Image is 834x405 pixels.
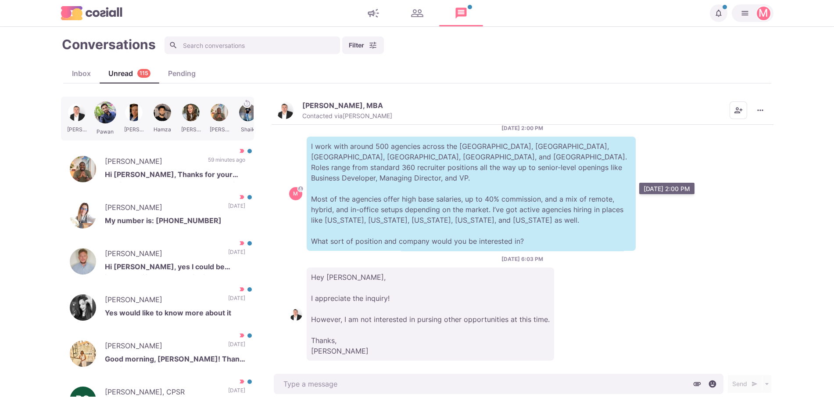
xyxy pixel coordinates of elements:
[298,186,303,191] svg: avatar
[105,248,219,261] p: [PERSON_NAME]
[100,68,159,79] div: Unread
[276,101,392,120] button: Joseph Timp, MBA[PERSON_NAME], MBAContacted via[PERSON_NAME]
[228,340,245,354] p: [DATE]
[691,377,704,391] button: Attach files
[70,340,96,367] img: Jasveer Yadav
[759,8,768,18] div: Martin
[302,101,383,110] p: [PERSON_NAME], MBA
[140,69,148,78] p: 115
[728,375,762,393] button: Send
[208,156,245,169] p: 59 minutes ago
[105,294,219,307] p: [PERSON_NAME]
[105,340,219,354] p: [PERSON_NAME]
[70,202,96,228] img: Claire Blasi
[228,202,245,215] p: [DATE]
[105,202,219,215] p: [PERSON_NAME]
[289,307,302,321] img: Joseph Timp, MBA
[307,268,554,361] p: Hey [PERSON_NAME], I appreciate the inquiry! However, I am not interested in pursing other opport...
[501,255,543,263] p: [DATE] 6:03 PM
[302,112,392,120] p: Contacted via [PERSON_NAME]
[105,156,199,169] p: [PERSON_NAME]
[501,124,543,132] p: [DATE] 2:00 PM
[105,387,219,400] p: [PERSON_NAME], CPSR
[342,36,384,54] button: Filter
[70,248,96,275] img: Ryan Wilkinson
[61,6,122,20] img: logo
[105,169,245,182] p: Hi [PERSON_NAME], Thanks for your email. I have covered IT, Cyber-security, Hospitality and Corpo...
[70,156,96,182] img: Isaac O.
[752,101,769,119] button: More menu
[165,36,340,54] input: Search conversations
[105,354,245,367] p: Good morning, [PERSON_NAME]! Thank you for reaching out. How are you doing? I just noticed your m...
[706,377,719,391] button: Select emoji
[62,36,156,52] h1: Conversations
[293,191,298,196] div: Martin
[228,294,245,307] p: [DATE]
[75,394,90,405] div: Rehan Turki, CPSR
[63,68,100,79] div: Inbox
[228,248,245,261] p: [DATE]
[307,137,636,251] p: I work with around 500 agencies across the [GEOGRAPHIC_DATA], [GEOGRAPHIC_DATA], [GEOGRAPHIC_DATA...
[732,4,773,22] button: Martin
[710,4,727,22] button: Notifications
[105,307,245,321] p: Yes would like to know more about it
[159,68,204,79] div: Pending
[228,387,245,400] p: [DATE]
[276,101,294,119] img: Joseph Timp, MBA
[730,101,747,119] button: Add add contacts
[105,215,245,228] p: My number is: [PHONE_NUMBER]
[70,294,96,321] img: Orélie Goraiah
[105,261,245,275] p: Hi [PERSON_NAME], yes I could be interested if the package is right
